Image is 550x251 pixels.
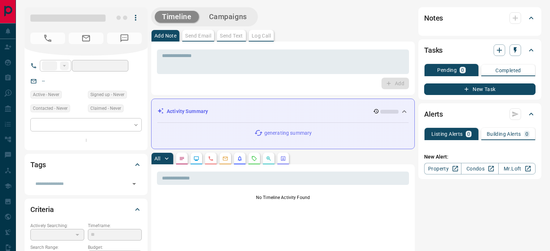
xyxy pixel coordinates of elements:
[30,156,142,173] div: Tags
[437,68,457,73] p: Pending
[424,44,443,56] h2: Tasks
[498,163,536,174] a: Mr.Loft
[154,156,160,161] p: All
[237,156,243,161] svg: Listing Alerts
[30,33,65,44] span: No Number
[202,11,254,23] button: Campaigns
[33,105,68,112] span: Contacted - Never
[424,105,536,123] div: Alerts
[424,83,536,95] button: New Task
[129,179,139,189] button: Open
[69,33,103,44] span: No Email
[107,33,142,44] span: No Number
[30,201,142,218] div: Criteria
[30,204,54,215] h2: Criteria
[424,163,461,174] a: Property
[33,91,59,98] span: Active - Never
[155,11,199,23] button: Timeline
[424,153,536,161] p: New Alert:
[431,131,463,137] p: Listing Alerts
[424,108,443,120] h2: Alerts
[88,244,142,251] p: Budget:
[264,129,312,137] p: generating summary
[424,12,443,24] h2: Notes
[30,244,84,251] p: Search Range:
[461,163,498,174] a: Condos
[90,105,121,112] span: Claimed - Never
[251,156,257,161] svg: Requests
[222,156,228,161] svg: Emails
[90,91,124,98] span: Signed up - Never
[280,156,286,161] svg: Agent Actions
[157,105,409,118] div: Activity Summary
[30,222,84,229] p: Actively Searching:
[154,33,176,38] p: Add Note
[193,156,199,161] svg: Lead Browsing Activity
[424,42,536,59] div: Tasks
[495,68,521,73] p: Completed
[88,222,142,229] p: Timeframe:
[30,159,46,170] h2: Tags
[424,9,536,27] div: Notes
[525,131,528,137] p: 0
[179,156,185,161] svg: Notes
[467,131,470,137] p: 0
[266,156,272,161] svg: Opportunities
[167,108,208,115] p: Activity Summary
[461,68,464,73] p: 0
[157,194,409,201] p: No Timeline Activity Found
[208,156,214,161] svg: Calls
[42,78,45,84] a: --
[487,131,521,137] p: Building Alerts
